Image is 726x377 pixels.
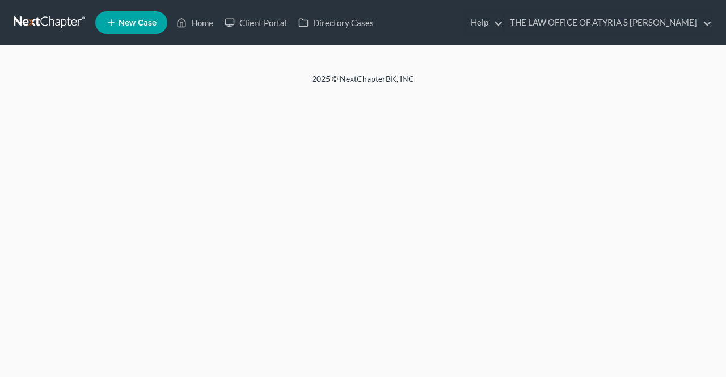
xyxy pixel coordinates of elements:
[171,12,219,33] a: Home
[40,73,686,94] div: 2025 © NextChapterBK, INC
[95,11,167,34] new-legal-case-button: New Case
[504,12,712,33] a: THE LAW OFFICE OF ATYRIA S [PERSON_NAME]
[293,12,379,33] a: Directory Cases
[219,12,293,33] a: Client Portal
[465,12,503,33] a: Help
